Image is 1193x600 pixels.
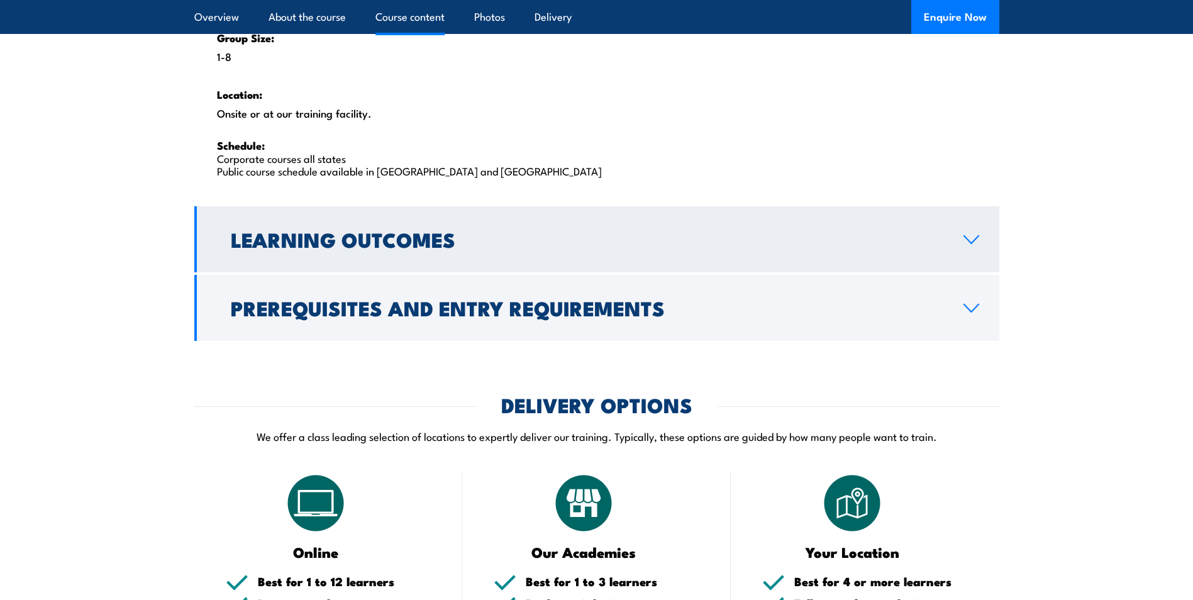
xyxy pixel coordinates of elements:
strong: Group Size: [217,30,274,46]
h5: Best for 4 or more learners [794,575,968,587]
a: Learning Outcomes [194,206,999,272]
h3: Your Location [762,545,943,559]
h2: Learning Outcomes [231,230,943,248]
p: Corporate courses all states Public course schedule available in [GEOGRAPHIC_DATA] and [GEOGRAPHI... [217,138,977,177]
h2: DELIVERY OPTIONS [501,396,692,413]
strong: Location: [217,86,262,103]
h2: Prerequisites and Entry Requirements [231,299,943,316]
h3: Our Academies [494,545,674,559]
strong: Schedule: [217,137,265,153]
h3: Online [226,545,406,559]
h5: Best for 1 to 3 learners [526,575,699,587]
p: We offer a class leading selection of locations to expertly deliver our training. Typically, thes... [194,429,999,443]
a: Prerequisites and Entry Requirements [194,275,999,341]
h5: Best for 1 to 12 learners [258,575,431,587]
